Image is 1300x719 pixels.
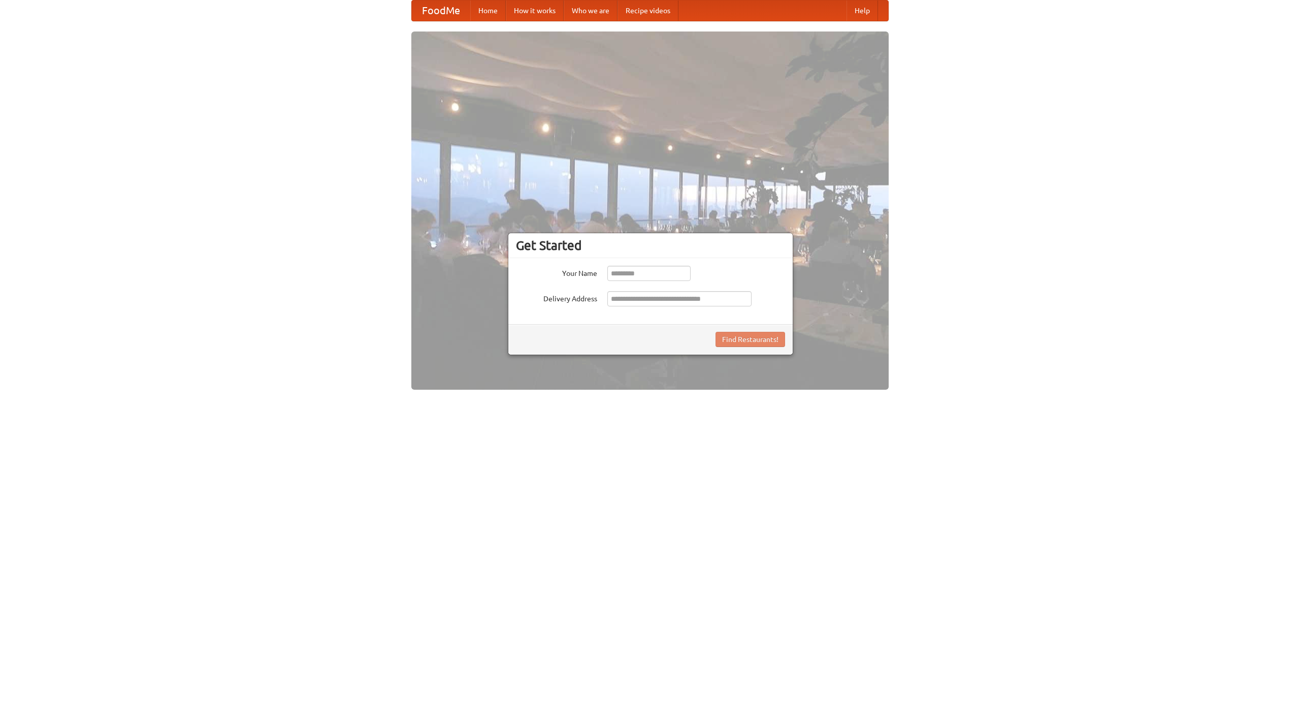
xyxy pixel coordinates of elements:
label: Your Name [516,266,597,278]
a: FoodMe [412,1,470,21]
a: How it works [506,1,564,21]
button: Find Restaurants! [716,332,785,347]
a: Home [470,1,506,21]
label: Delivery Address [516,291,597,304]
h3: Get Started [516,238,785,253]
a: Who we are [564,1,617,21]
a: Help [847,1,878,21]
a: Recipe videos [617,1,678,21]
